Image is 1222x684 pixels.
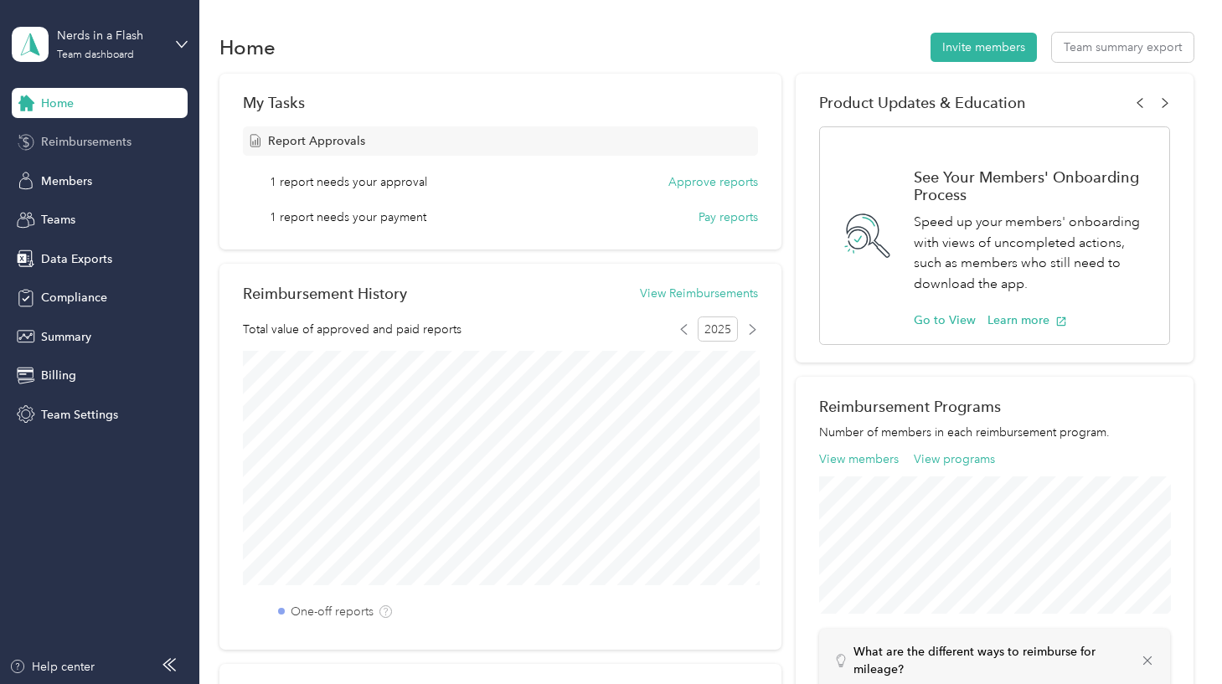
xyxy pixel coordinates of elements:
[243,285,407,302] h2: Reimbursement History
[668,173,758,191] button: Approve reports
[819,424,1169,441] p: Number of members in each reimbursement program.
[640,285,758,302] button: View Reimbursements
[819,94,1026,111] span: Product Updates & Education
[270,173,427,191] span: 1 report needs your approval
[41,211,75,229] span: Teams
[41,250,112,268] span: Data Exports
[819,398,1169,415] h2: Reimbursement Programs
[41,95,74,112] span: Home
[41,133,131,151] span: Reimbursements
[41,289,107,306] span: Compliance
[853,643,1140,678] p: What are the different ways to reimburse for mileage?
[41,367,76,384] span: Billing
[1128,590,1222,684] iframe: Everlance-gr Chat Button Frame
[243,94,758,111] div: My Tasks
[914,450,995,468] button: View programs
[914,212,1151,294] p: Speed up your members' onboarding with views of uncompleted actions, such as members who still ne...
[698,316,738,342] span: 2025
[219,39,276,56] h1: Home
[41,328,91,346] span: Summary
[819,450,899,468] button: View members
[9,658,95,676] button: Help center
[291,603,374,620] label: One-off reports
[914,311,976,329] button: Go to View
[270,208,426,226] span: 1 report needs your payment
[914,168,1151,203] h1: See Your Members' Onboarding Process
[1052,33,1194,62] button: Team summary export
[931,33,1037,62] button: Invite members
[57,50,134,60] div: Team dashboard
[243,321,461,338] span: Total value of approved and paid reports
[41,406,118,424] span: Team Settings
[41,172,92,190] span: Members
[57,27,162,44] div: Nerds in a Flash
[268,132,365,150] span: Report Approvals
[987,311,1067,329] button: Learn more
[699,208,758,226] button: Pay reports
